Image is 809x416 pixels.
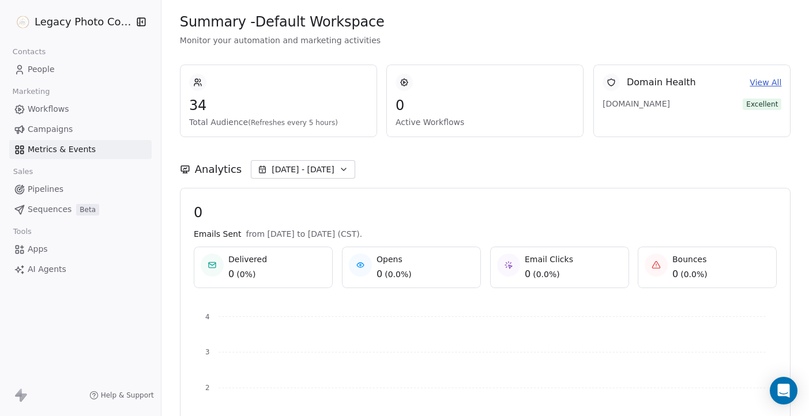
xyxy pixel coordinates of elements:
[9,180,152,199] a: Pipelines
[228,267,234,281] span: 0
[524,254,573,265] span: Email Clicks
[189,97,368,114] span: 34
[205,348,210,356] tspan: 3
[9,200,152,219] a: SequencesBeta
[9,100,152,119] a: Workflows
[28,63,55,75] span: People
[194,228,241,240] span: Emails Sent
[205,384,210,392] tspan: 2
[35,14,132,29] span: Legacy Photo Company
[377,267,382,281] span: 0
[9,140,152,159] a: Metrics & Events
[743,99,781,110] span: Excellent
[524,267,530,281] span: 0
[195,162,242,177] span: Analytics
[377,254,412,265] span: Opens
[9,240,152,259] a: Apps
[680,268,708,280] span: ( 0.0% )
[396,97,574,114] span: 0
[272,164,334,175] span: [DATE] - [DATE]
[396,116,574,128] span: Active Workflows
[180,35,791,46] span: Monitor your automation and marketing activities
[228,254,267,265] span: Delivered
[28,203,72,215] span: Sequences
[101,391,154,400] span: Help & Support
[205,313,210,321] tspan: 4
[28,243,48,255] span: Apps
[8,163,38,180] span: Sales
[236,268,255,280] span: ( 0% )
[28,143,96,156] span: Metrics & Events
[28,123,73,135] span: Campaigns
[750,77,781,89] a: View All
[89,391,154,400] a: Help & Support
[248,119,338,127] span: (Refreshes every 5 hours)
[533,268,560,280] span: ( 0.0% )
[603,98,683,109] span: [DOMAIN_NAME]
[7,43,51,60] span: Contacts
[9,120,152,139] a: Campaigns
[16,15,30,29] img: profile_picrounde.png
[189,116,368,128] span: Total Audience
[672,254,708,265] span: Bounces
[9,60,152,79] a: People
[246,228,362,240] span: from [DATE] to [DATE] (CST).
[7,83,55,100] span: Marketing
[76,204,99,215] span: Beta
[180,13,385,31] span: Summary - Default Workspace
[28,103,69,115] span: Workflows
[8,223,36,240] span: Tools
[9,260,152,279] a: AI Agents
[14,12,127,32] button: Legacy Photo Company
[672,267,678,281] span: 0
[770,377,797,404] div: Open Intercom Messenger
[627,75,696,89] span: Domain Health
[251,160,355,179] button: [DATE] - [DATE]
[194,204,777,221] span: 0
[28,263,66,275] span: AI Agents
[28,183,63,195] span: Pipelines
[385,268,412,280] span: ( 0.0% )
